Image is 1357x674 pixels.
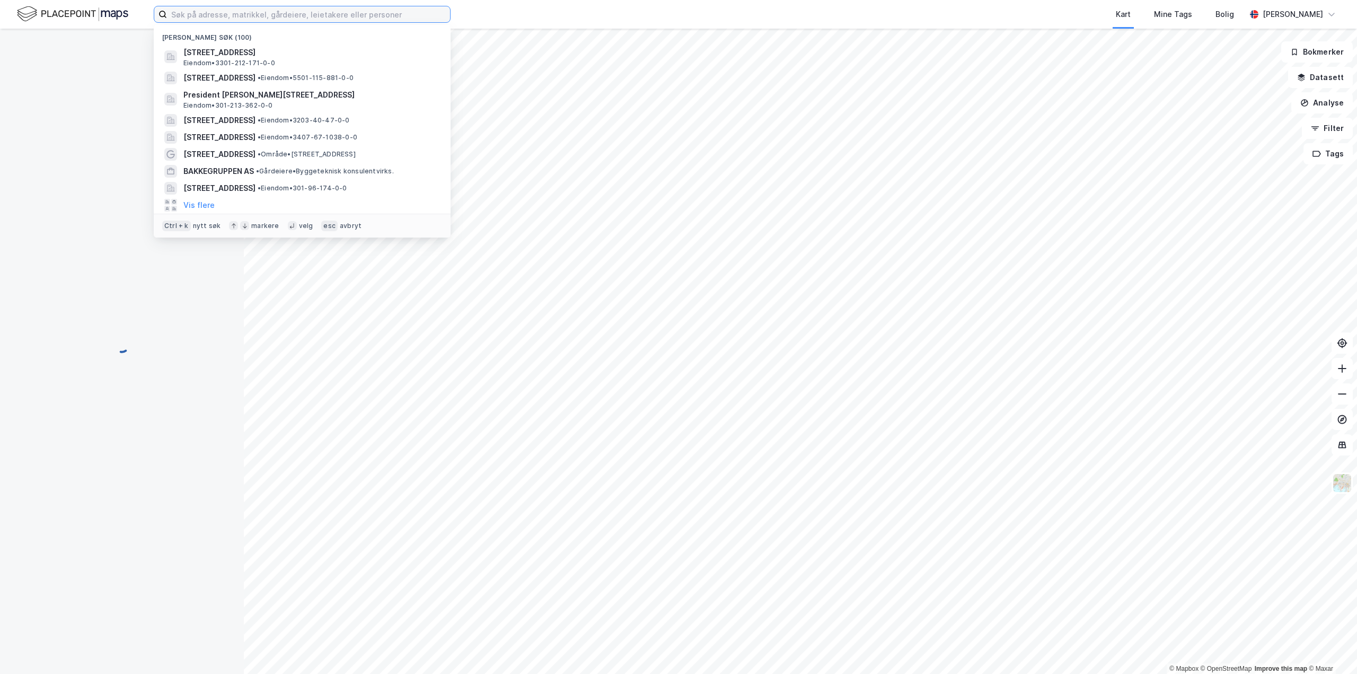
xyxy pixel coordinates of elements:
span: [STREET_ADDRESS] [183,46,438,59]
span: • [258,74,261,82]
div: Mine Tags [1154,8,1192,21]
button: Datasett [1288,67,1353,88]
span: Eiendom • 3301-212-171-0-0 [183,59,275,67]
button: Bokmerker [1281,41,1353,63]
img: Z [1332,473,1352,493]
span: Område • [STREET_ADDRESS] [258,150,356,159]
span: Eiendom • 3407-67-1038-0-0 [258,133,357,142]
button: Analyse [1291,92,1353,113]
span: [STREET_ADDRESS] [183,182,255,195]
a: OpenStreetMap [1201,665,1252,672]
span: Eiendom • 301-96-174-0-0 [258,184,347,192]
span: BAKKEGRUPPEN AS [183,165,254,178]
div: nytt søk [193,222,221,230]
span: Eiendom • 5501-115-881-0-0 [258,74,354,82]
iframe: Chat Widget [1304,623,1357,674]
a: Mapbox [1169,665,1199,672]
span: [STREET_ADDRESS] [183,72,255,84]
button: Vis flere [183,199,215,212]
span: • [258,116,261,124]
span: [STREET_ADDRESS] [183,114,255,127]
div: Kart [1116,8,1131,21]
span: [STREET_ADDRESS] [183,131,255,144]
input: Søk på adresse, matrikkel, gårdeiere, leietakere eller personer [167,6,450,22]
div: esc [321,221,338,231]
span: President [PERSON_NAME][STREET_ADDRESS] [183,89,438,101]
span: Eiendom • 3203-40-47-0-0 [258,116,350,125]
div: [PERSON_NAME] [1263,8,1323,21]
img: logo.f888ab2527a4732fd821a326f86c7f29.svg [17,5,128,23]
div: Ctrl + k [162,221,191,231]
div: [PERSON_NAME] søk (100) [154,25,451,44]
img: spinner.a6d8c91a73a9ac5275cf975e30b51cfb.svg [113,337,130,354]
span: Eiendom • 301-213-362-0-0 [183,101,273,110]
div: velg [299,222,313,230]
div: Bolig [1215,8,1234,21]
div: avbryt [340,222,362,230]
span: • [258,150,261,158]
span: • [256,167,259,175]
span: • [258,133,261,141]
button: Filter [1302,118,1353,139]
span: • [258,184,261,192]
button: Tags [1303,143,1353,164]
span: [STREET_ADDRESS] [183,148,255,161]
div: markere [251,222,279,230]
a: Improve this map [1255,665,1307,672]
span: Gårdeiere • Byggeteknisk konsulentvirks. [256,167,394,176]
